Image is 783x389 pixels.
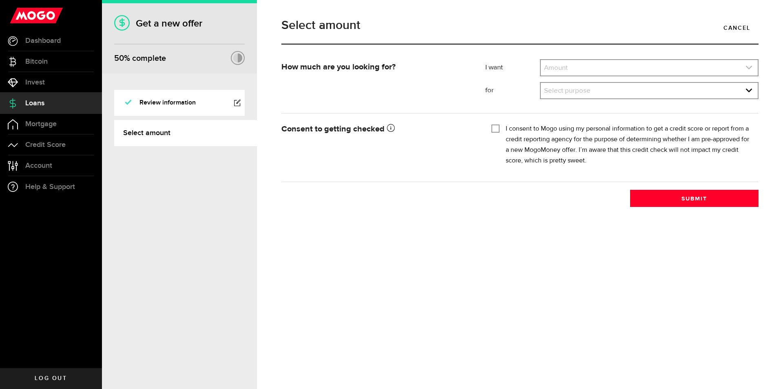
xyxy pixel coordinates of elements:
h1: Get a new offer [114,18,245,29]
a: Cancel [715,19,759,36]
span: Mortgage [25,120,57,128]
span: Account [25,162,52,169]
span: Help & Support [25,183,75,191]
span: 50 [114,53,124,63]
label: I want [485,63,540,73]
span: Loans [25,100,44,107]
a: expand select [541,60,758,76]
span: Bitcoin [25,58,48,65]
span: Credit Score [25,141,66,149]
span: Log out [35,376,67,381]
div: % complete [114,51,166,66]
label: I consent to Mogo using my personal information to get a credit score or report from a credit rep... [506,124,752,166]
a: Select amount [114,120,257,146]
span: Dashboard [25,37,61,44]
button: Open LiveChat chat widget [7,3,31,28]
button: Submit [630,190,759,207]
a: expand select [541,83,758,98]
span: Invest [25,79,45,86]
strong: How much are you looking for? [281,63,396,71]
label: for [485,86,540,96]
input: I consent to Mogo using my personal information to get a credit score or report from a credit rep... [491,124,500,132]
a: Review information [114,90,245,116]
strong: Consent to getting checked [281,125,395,133]
h1: Select amount [281,19,759,31]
